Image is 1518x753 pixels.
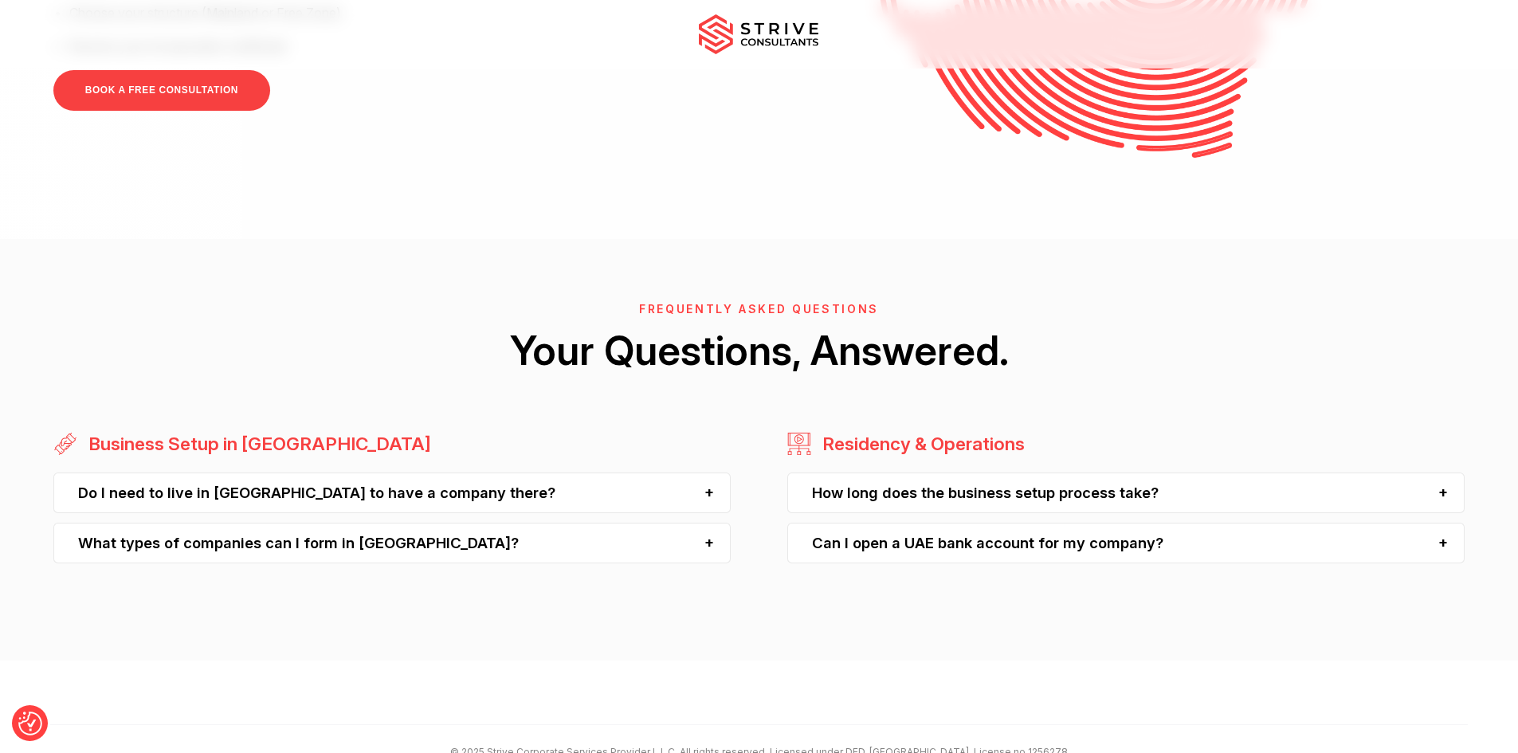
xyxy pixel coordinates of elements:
div: What types of companies can I form in [GEOGRAPHIC_DATA]? [53,523,731,563]
img: Revisit consent button [18,712,42,735]
img: main-logo.svg [699,14,818,54]
div: Can I open a UAE bank account for my company? [787,523,1465,563]
h3: Business Setup in [GEOGRAPHIC_DATA] [80,432,431,457]
div: How long does the business setup process take? [787,473,1465,513]
button: Consent Preferences [18,712,42,735]
h3: Residency & Operations [814,432,1025,457]
a: BOOK A FREE CONSULTATION [53,70,270,111]
div: Do I need to live in [GEOGRAPHIC_DATA] to have a company there? [53,473,731,513]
